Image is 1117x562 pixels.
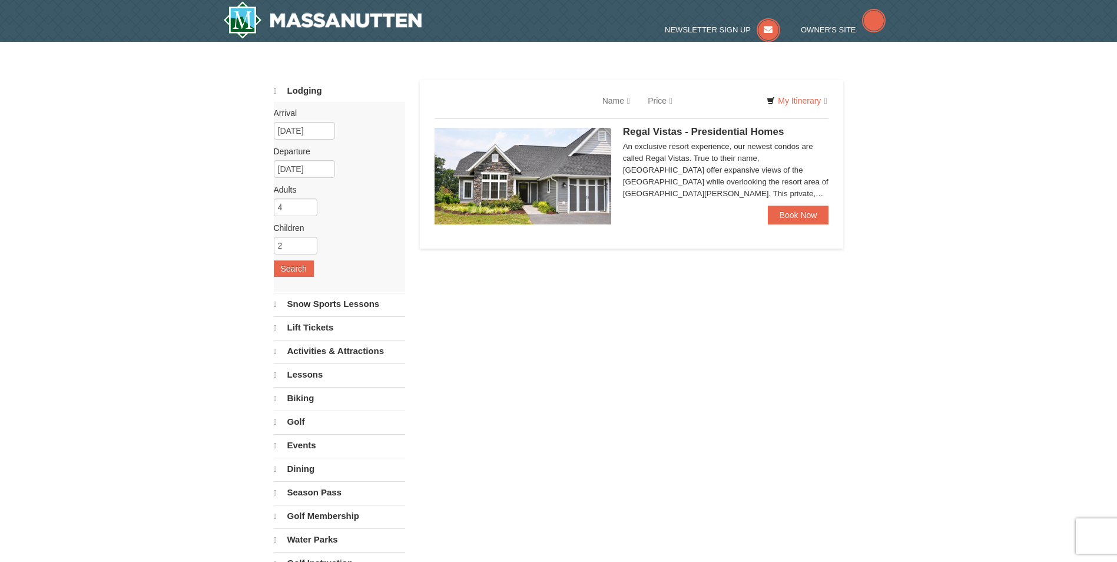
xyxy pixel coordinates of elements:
[759,92,834,110] a: My Itinerary
[274,184,396,196] label: Adults
[623,141,829,200] div: An exclusive resort experience, our newest condos are called Regal Vistas. True to their name, [G...
[274,293,405,315] a: Snow Sports Lessons
[768,206,829,224] a: Book Now
[639,89,681,113] a: Price
[274,481,405,504] a: Season Pass
[274,458,405,480] a: Dining
[665,25,780,34] a: Newsletter Sign Up
[274,146,396,157] label: Departure
[435,128,611,224] img: 19218991-1-902409a9.jpg
[274,107,396,119] label: Arrival
[223,1,422,39] a: Massanutten Resort
[274,411,405,433] a: Golf
[274,387,405,409] a: Biking
[274,316,405,339] a: Lift Tickets
[274,434,405,457] a: Events
[274,340,405,362] a: Activities & Attractions
[274,363,405,386] a: Lessons
[274,260,314,277] button: Search
[801,25,856,34] span: Owner's Site
[801,25,886,34] a: Owner's Site
[274,222,396,234] label: Children
[665,25,751,34] span: Newsletter Sign Up
[594,89,639,113] a: Name
[274,505,405,527] a: Golf Membership
[274,528,405,551] a: Water Parks
[223,1,422,39] img: Massanutten Resort Logo
[274,80,405,102] a: Lodging
[623,126,784,137] span: Regal Vistas - Presidential Homes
